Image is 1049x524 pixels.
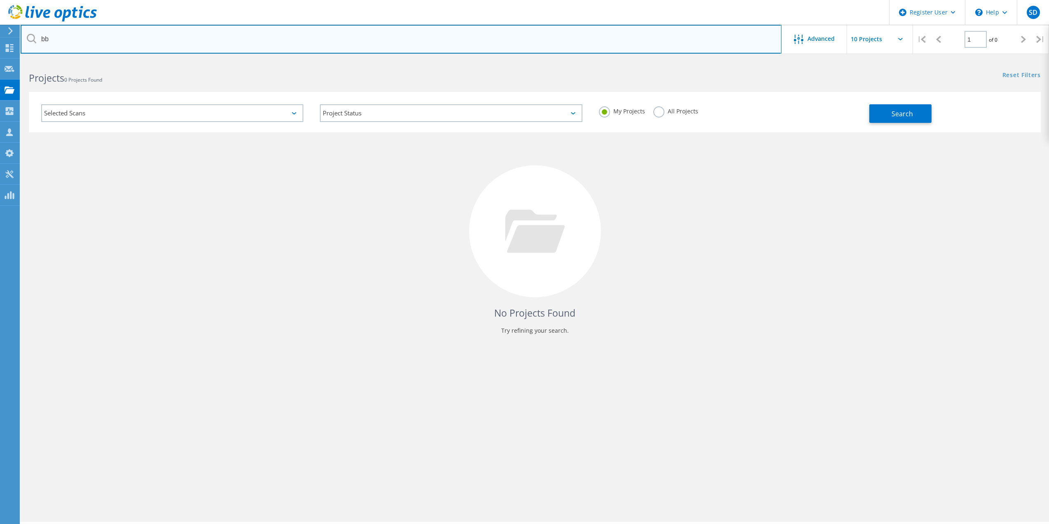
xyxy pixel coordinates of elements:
a: Reset Filters [1002,72,1041,79]
div: Project Status [320,104,582,122]
div: Selected Scans [41,104,303,122]
b: Projects [29,71,64,85]
label: All Projects [653,106,698,114]
span: Search [892,109,913,118]
h4: No Projects Found [37,306,1033,320]
p: Try refining your search. [37,324,1033,337]
input: Search projects by name, owner, ID, company, etc [21,25,781,54]
span: 0 Projects Found [64,76,102,83]
span: SD [1029,9,1037,16]
span: Advanced [807,36,835,42]
span: of 0 [989,36,997,43]
svg: \n [975,9,983,16]
a: Live Optics Dashboard [8,17,97,23]
label: My Projects [599,106,645,114]
div: | [1032,25,1049,54]
button: Search [869,104,932,123]
div: | [913,25,930,54]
